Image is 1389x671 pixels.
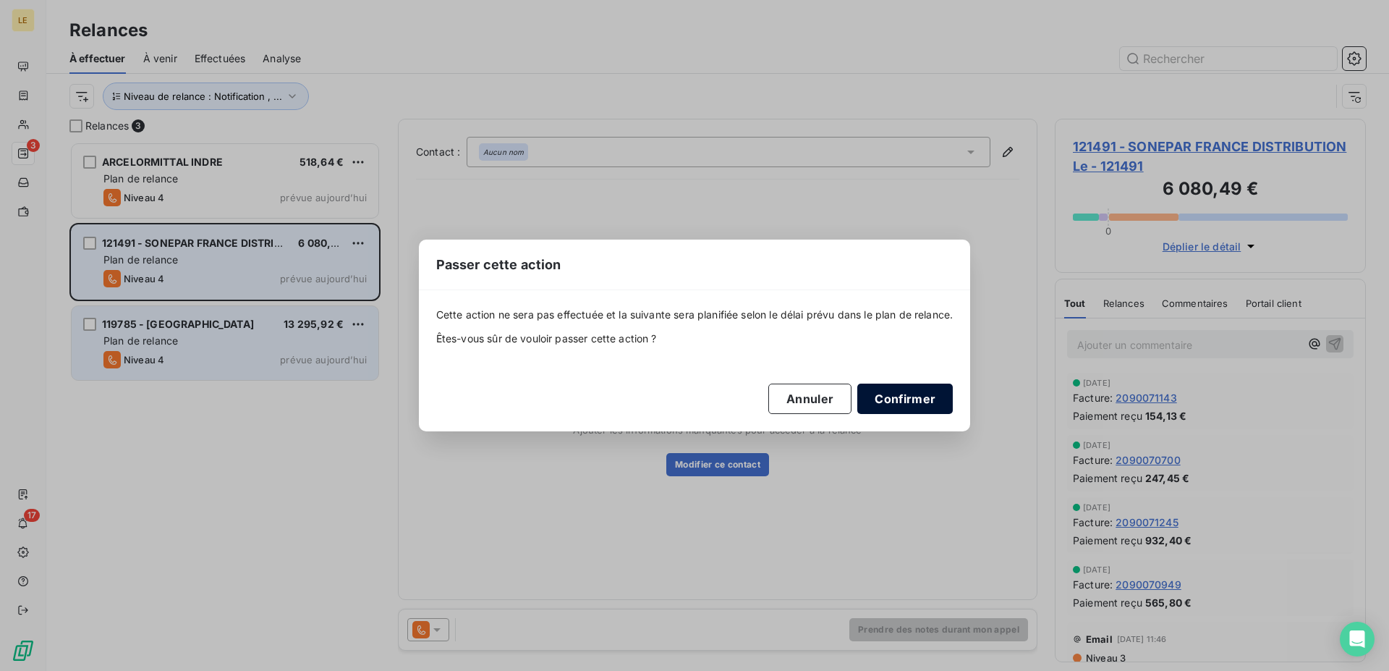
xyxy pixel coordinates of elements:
span: Passer cette action [436,255,561,274]
button: Annuler [768,384,851,414]
span: Cette action ne sera pas effectuée et la suivante sera planifiée selon le délai prévu dans le pla... [436,308,953,322]
div: Open Intercom Messenger [1340,622,1375,657]
span: Êtes-vous sûr de vouloir passer cette action ? [436,332,953,346]
button: Confirmer [857,384,953,414]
